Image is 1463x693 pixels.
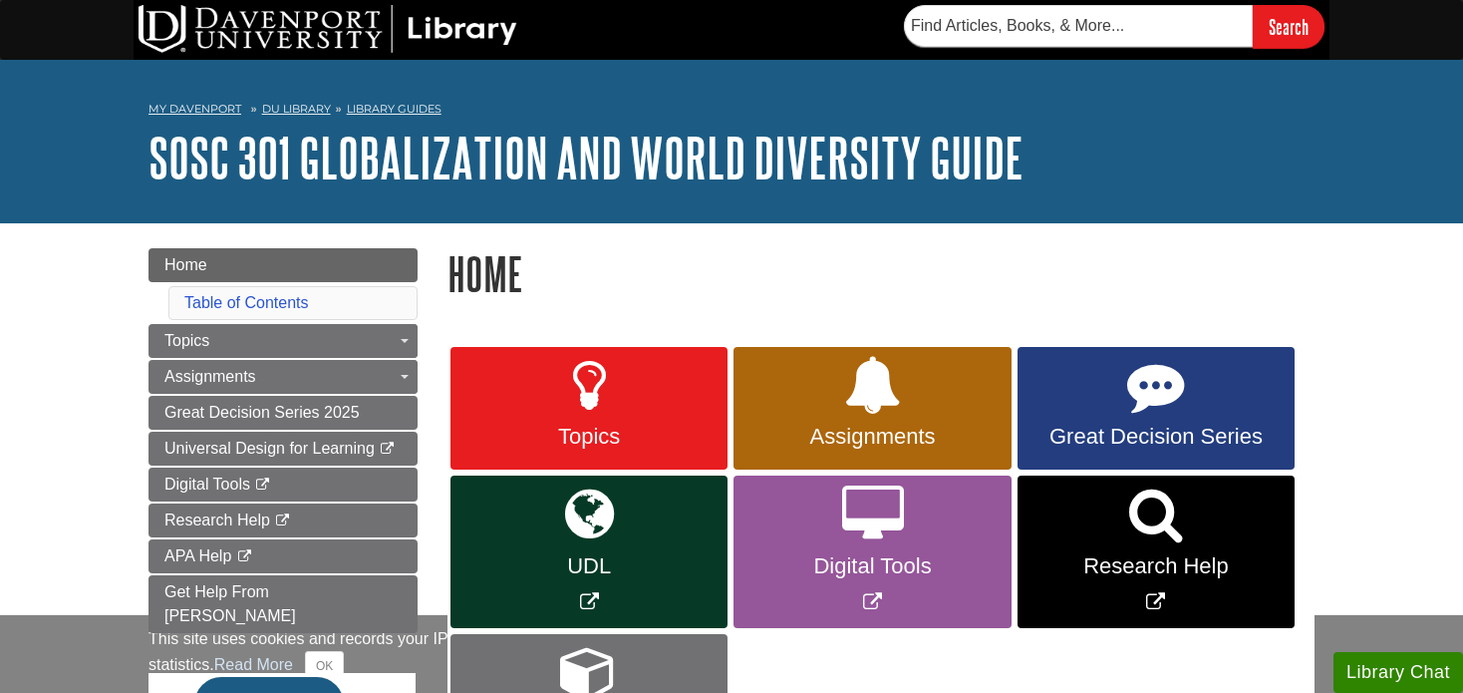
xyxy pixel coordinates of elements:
i: This link opens in a new window [274,515,291,527]
span: UDL [465,553,713,579]
span: Digital Tools [164,476,250,493]
a: Link opens in new window [733,476,1011,628]
span: Home [164,256,207,273]
form: Searches DU Library's articles, books, and more [904,5,1324,48]
a: SOSC 301 Globalization and World Diversity Guide [148,127,1024,188]
a: Home [148,248,418,282]
span: Topics [465,424,713,450]
a: Research Help [148,504,418,537]
i: This link opens in a new window [236,550,253,563]
span: APA Help [164,547,231,564]
a: Library Guides [347,102,441,116]
a: Great Decision Series [1018,347,1295,471]
span: Great Decision Series 2025 [164,404,360,421]
a: Assignments [148,360,418,394]
span: Digital Tools [748,553,996,579]
span: Assignments [748,424,996,450]
a: DU Library [262,102,331,116]
i: This link opens in a new window [379,443,396,456]
a: Link opens in new window [1018,476,1295,628]
nav: breadcrumb [148,96,1315,128]
button: Library Chat [1333,652,1463,693]
a: Great Decision Series 2025 [148,396,418,430]
a: Topics [450,347,728,471]
span: Research Help [1032,553,1280,579]
a: Table of Contents [184,294,309,311]
a: Topics [148,324,418,358]
i: This link opens in a new window [254,479,271,492]
img: DU Library [139,5,517,53]
a: Get Help From [PERSON_NAME] [148,575,418,633]
h1: Home [447,248,1315,299]
span: Research Help [164,512,270,528]
a: Digital Tools [148,468,418,502]
span: Great Decision Series [1032,424,1280,450]
input: Find Articles, Books, & More... [904,5,1253,47]
a: Assignments [733,347,1011,471]
a: Universal Design for Learning [148,432,418,466]
a: My Davenport [148,101,241,118]
span: Universal Design for Learning [164,440,375,457]
a: Link opens in new window [450,476,728,628]
span: Get Help From [PERSON_NAME] [164,583,296,624]
span: Assignments [164,368,256,385]
span: Topics [164,332,209,349]
a: APA Help [148,539,418,573]
input: Search [1253,5,1324,48]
